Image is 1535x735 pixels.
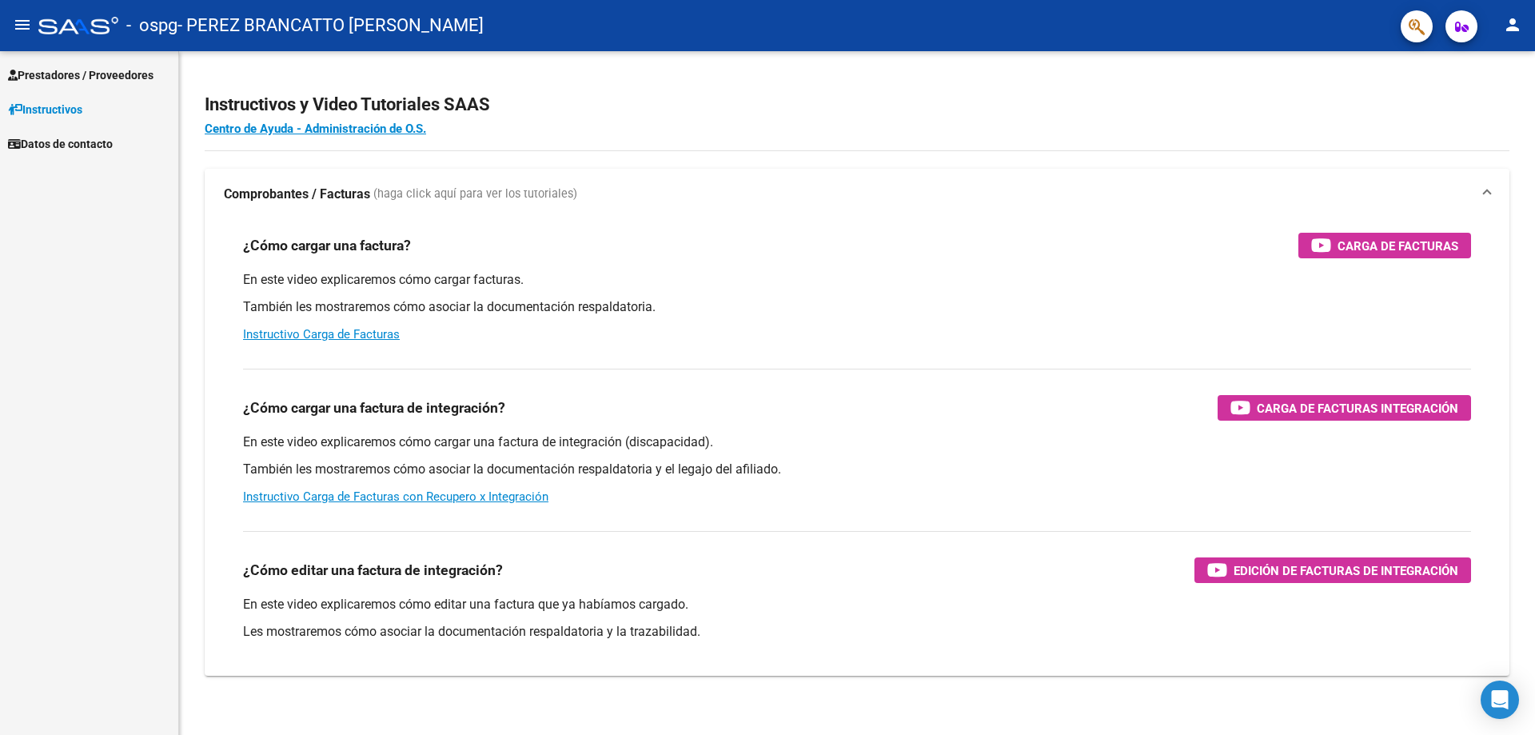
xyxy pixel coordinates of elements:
[1481,681,1519,719] div: Open Intercom Messenger
[373,186,577,203] span: (haga click aquí para ver los tutoriales)
[126,8,177,43] span: - ospg
[1218,395,1471,421] button: Carga de Facturas Integración
[1298,233,1471,258] button: Carga de Facturas
[243,489,548,504] a: Instructivo Carga de Facturas con Recupero x Integración
[243,461,1471,478] p: También les mostraremos cómo asociar la documentación respaldatoria y el legajo del afiliado.
[1194,557,1471,583] button: Edición de Facturas de integración
[205,122,426,136] a: Centro de Ayuda - Administración de O.S.
[243,271,1471,289] p: En este video explicaremos cómo cargar facturas.
[205,169,1509,220] mat-expansion-panel-header: Comprobantes / Facturas (haga click aquí para ver los tutoriales)
[1503,15,1522,34] mat-icon: person
[243,623,1471,641] p: Les mostraremos cómo asociar la documentación respaldatoria y la trazabilidad.
[205,220,1509,676] div: Comprobantes / Facturas (haga click aquí para ver los tutoriales)
[8,101,82,118] span: Instructivos
[243,298,1471,316] p: También les mostraremos cómo asociar la documentación respaldatoria.
[1257,398,1458,418] span: Carga de Facturas Integración
[243,596,1471,613] p: En este video explicaremos cómo editar una factura que ya habíamos cargado.
[8,66,153,84] span: Prestadores / Proveedores
[243,327,400,342] a: Instructivo Carga de Facturas
[224,186,370,203] strong: Comprobantes / Facturas
[205,90,1509,120] h2: Instructivos y Video Tutoriales SAAS
[243,397,505,419] h3: ¿Cómo cargar una factura de integración?
[243,559,503,581] h3: ¿Cómo editar una factura de integración?
[177,8,484,43] span: - PEREZ BRANCATTO [PERSON_NAME]
[1338,236,1458,256] span: Carga de Facturas
[1234,561,1458,581] span: Edición de Facturas de integración
[8,135,113,153] span: Datos de contacto
[243,234,411,257] h3: ¿Cómo cargar una factura?
[13,15,32,34] mat-icon: menu
[243,433,1471,451] p: En este video explicaremos cómo cargar una factura de integración (discapacidad).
